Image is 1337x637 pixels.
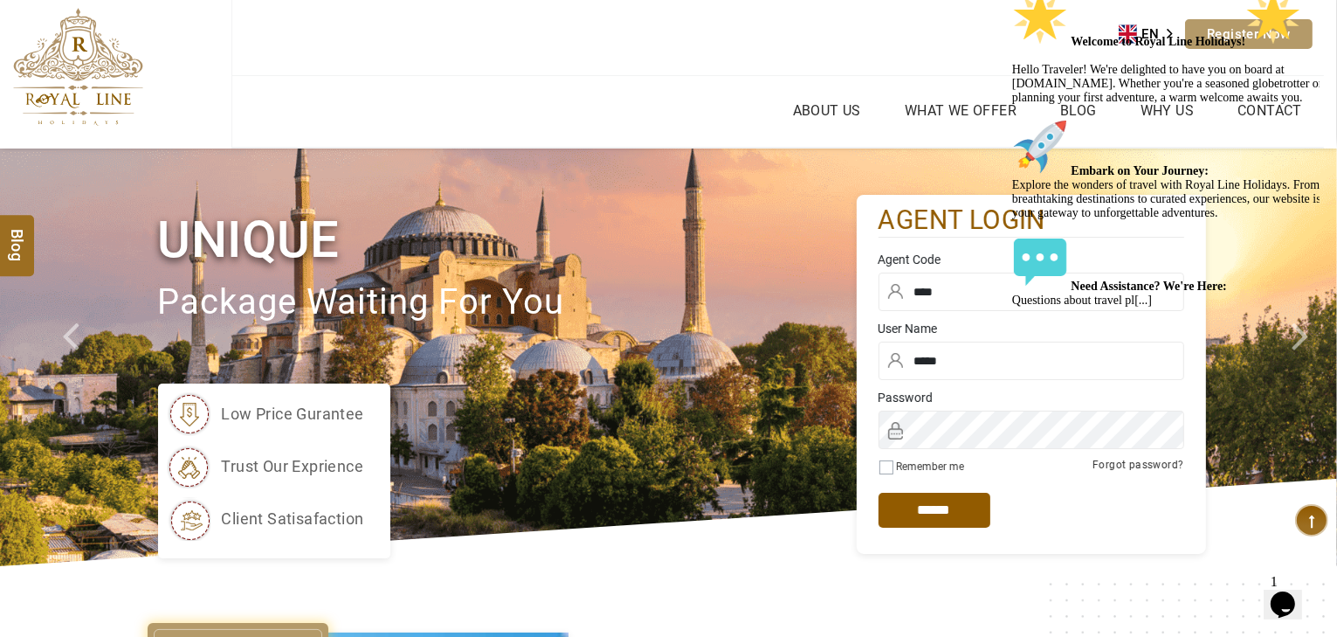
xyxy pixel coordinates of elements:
img: :speech_balloon: [7,252,63,308]
strong: Need Assistance? We're Here: [66,297,222,310]
a: Check next prev [40,149,107,566]
label: Remember me [897,460,965,473]
div: 🌟 Welcome to Royal Line Holidays!🌟Hello Traveler! We're delighted to have you on board at [DOMAIN... [7,7,321,325]
p: package waiting for you [158,273,857,332]
a: What we Offer [900,98,1021,123]
img: :star2: [240,7,296,63]
label: Agent Code [879,251,1184,268]
img: The Royal Line Holidays [13,8,143,126]
li: trust our exprience [167,445,364,488]
span: Hello Traveler! We're delighted to have you on board at [DOMAIN_NAME]. Whether you're a seasoned ... [7,52,318,324]
li: low price gurantee [167,392,364,436]
img: :rocket: [7,136,63,192]
label: Password [879,389,1184,406]
li: client satisafaction [167,497,364,541]
strong: Welcome to Royal Line Holidays! [66,52,297,66]
span: Blog [6,229,29,244]
strong: Embark on Your Journey: [66,182,204,195]
h2: agent login [879,204,1184,238]
a: About Us [789,98,865,123]
h1: Unique [158,207,857,273]
img: :star2: [7,7,63,63]
label: User Name [879,320,1184,337]
iframe: chat widget [1264,567,1320,620]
